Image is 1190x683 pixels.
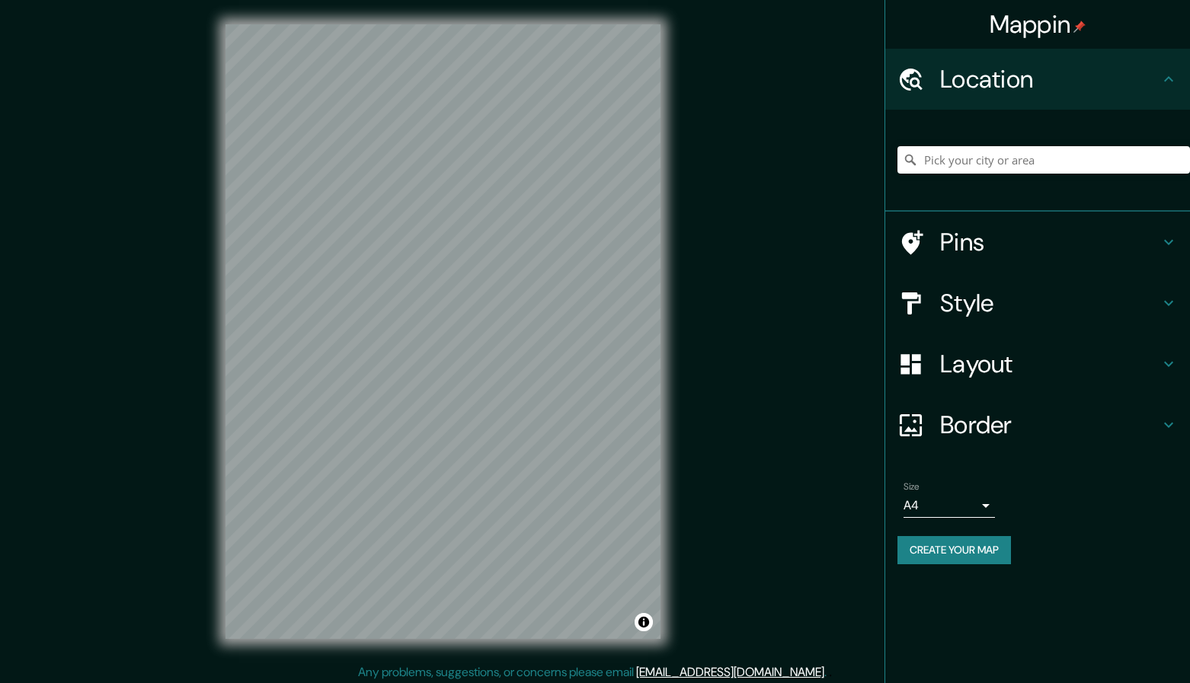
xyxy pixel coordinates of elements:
input: Pick your city or area [897,146,1190,174]
h4: Mappin [990,9,1086,40]
h4: Location [940,64,1160,94]
button: Create your map [897,536,1011,564]
div: . [827,663,829,681]
div: Style [885,273,1190,334]
div: A4 [904,493,995,518]
div: . [829,663,832,681]
label: Size [904,480,920,493]
h4: Layout [940,349,1160,379]
h4: Pins [940,227,1160,257]
img: pin-icon.png [1073,21,1086,33]
p: Any problems, suggestions, or concerns please email . [358,663,827,681]
div: Pins [885,212,1190,273]
h4: Border [940,410,1160,440]
div: Location [885,49,1190,110]
div: Border [885,394,1190,455]
a: [EMAIL_ADDRESS][DOMAIN_NAME] [636,664,824,680]
div: Layout [885,334,1190,394]
button: Toggle attribution [635,613,653,631]
canvas: Map [226,24,661,639]
h4: Style [940,288,1160,318]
